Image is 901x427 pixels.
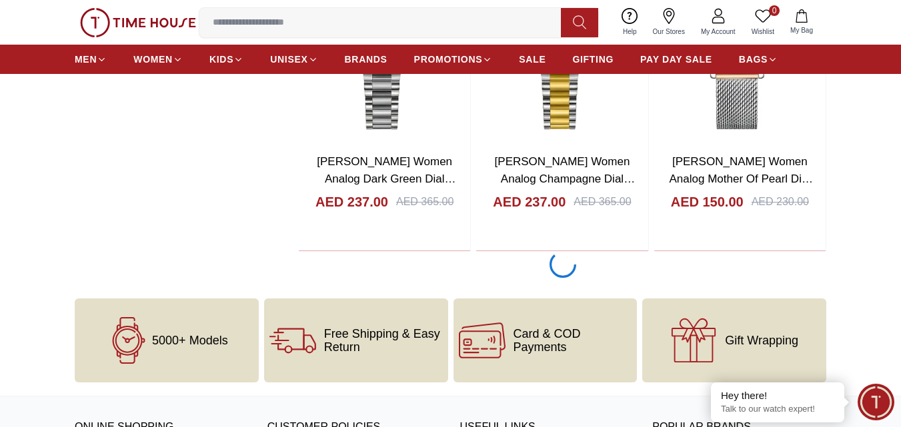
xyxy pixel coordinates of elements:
a: PAY DAY SALE [640,47,712,71]
a: BRANDS [345,47,387,71]
a: GIFTING [572,47,614,71]
a: SALE [519,47,546,71]
h4: AED 237.00 [315,193,388,211]
span: PROMOTIONS [414,53,483,66]
span: UNISEX [270,53,307,66]
span: MEN [75,53,97,66]
span: Help [618,27,642,37]
a: Help [615,5,645,39]
span: KIDS [209,53,233,66]
span: PAY DAY SALE [640,53,712,66]
h4: AED 150.00 [671,193,744,211]
button: My Bag [782,7,821,38]
span: 5000+ Models [152,334,228,347]
h4: AED 237.00 [493,193,566,211]
span: GIFTING [572,53,614,66]
span: BRANDS [345,53,387,66]
a: [PERSON_NAME] Women Analog Dark Green Dial Watch - LC08126.370 [317,155,456,202]
span: 0 [769,5,780,16]
a: [PERSON_NAME] Women Analog Mother Of Pearl Dial Watch - LC08076.520 [670,155,813,202]
div: Chat Widget [858,384,894,420]
div: AED 365.00 [396,194,454,210]
span: WOMEN [133,53,173,66]
p: Talk to our watch expert! [721,404,834,415]
a: PROMOTIONS [414,47,493,71]
span: My Bag [785,25,818,35]
a: UNISEX [270,47,317,71]
a: BAGS [739,47,778,71]
span: Card & COD Payments [514,327,632,354]
a: KIDS [209,47,243,71]
span: Gift Wrapping [725,334,798,347]
a: [PERSON_NAME] Women Analog Champagne Dial Watch - LC08126.210 [495,155,636,202]
img: ... [80,8,196,37]
a: WOMEN [133,47,183,71]
span: Wishlist [746,27,780,37]
span: BAGS [739,53,768,66]
a: Our Stores [645,5,693,39]
span: SALE [519,53,546,66]
span: Free Shipping & Easy Return [324,327,443,354]
div: Hey there! [721,389,834,402]
div: AED 365.00 [574,194,631,210]
a: MEN [75,47,107,71]
a: 0Wishlist [744,5,782,39]
div: AED 230.00 [752,194,809,210]
span: Our Stores [648,27,690,37]
span: My Account [696,27,741,37]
